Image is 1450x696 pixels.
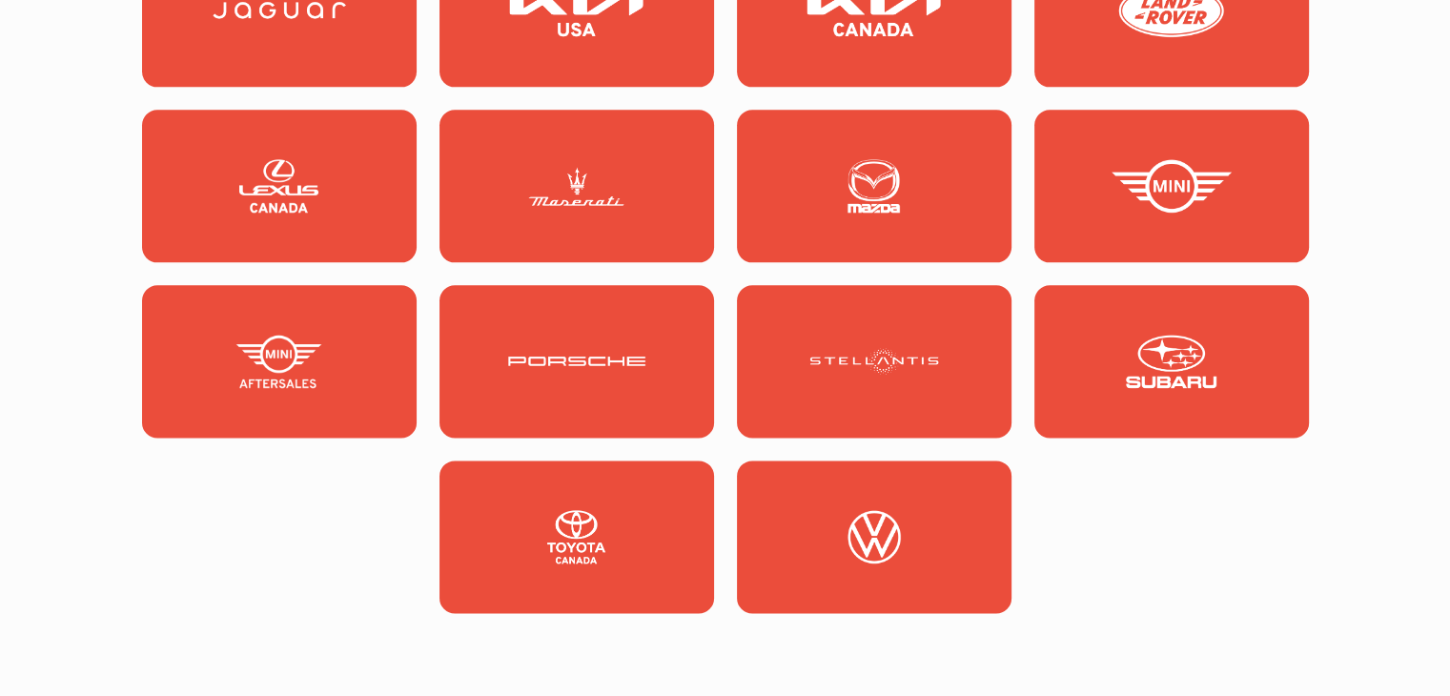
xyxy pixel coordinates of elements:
img: Lexus Canada [211,159,348,213]
img: Maserati [508,159,645,213]
img: Subaru [1103,335,1240,388]
img: Stellantis [806,335,943,388]
img: Mini [1103,159,1240,213]
img: Porsche [508,335,645,388]
img: Mazda [806,159,943,213]
img: Volkswagen [806,510,943,563]
img: Mini Fixed Ops [211,335,348,388]
img: Toyota Canada [508,510,645,563]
